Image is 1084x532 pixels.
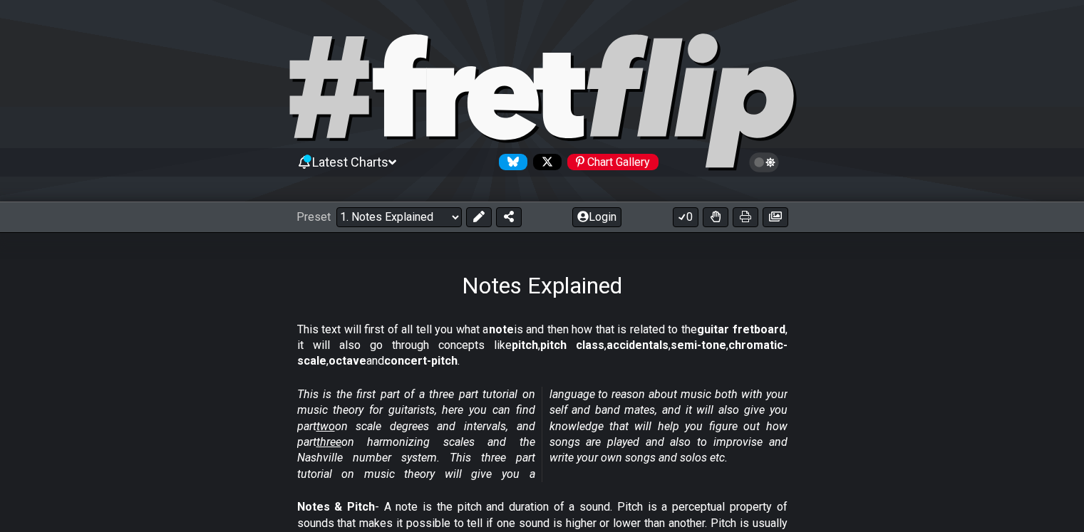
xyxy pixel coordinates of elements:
strong: pitch [512,338,538,352]
a: Follow #fretflip at X [527,154,562,170]
span: Toggle light / dark theme [756,156,773,169]
button: Share Preset [496,207,522,227]
strong: pitch class [540,338,604,352]
span: Preset [296,210,331,224]
span: three [316,435,341,449]
a: #fretflip at Pinterest [562,154,659,170]
span: Latest Charts [312,155,388,169]
span: two [316,419,335,433]
strong: note [489,323,514,336]
strong: concert-pitch [384,354,458,367]
button: Create image [763,207,788,227]
strong: Notes & Pitch [297,500,375,513]
p: This text will first of all tell you what a is and then how that is related to the , it will also... [297,322,788,370]
a: Follow #fretflip at Bluesky [493,154,527,170]
h1: Notes Explained [462,272,622,299]
select: Preset [336,207,462,227]
em: This is the first part of a three part tutorial on music theory for guitarists, here you can find... [297,387,788,481]
strong: octave [329,354,366,367]
div: Chart Gallery [567,154,659,170]
strong: accidentals [606,338,669,352]
strong: semi-tone [671,338,726,352]
strong: guitar fretboard [697,323,785,336]
button: 0 [673,207,698,227]
button: Print [733,207,758,227]
button: Edit Preset [466,207,492,227]
button: Login [572,207,621,227]
button: Toggle Dexterity for all fretkits [703,207,728,227]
